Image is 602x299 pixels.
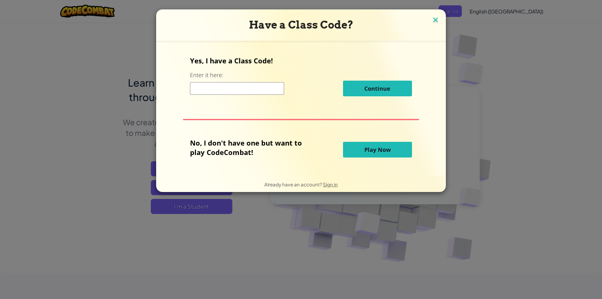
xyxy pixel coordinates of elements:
[249,19,353,31] span: Have a Class Code?
[190,138,311,157] p: No, I don't have one but want to play CodeCombat!
[190,56,412,65] p: Yes, I have a Class Code!
[264,181,323,187] span: Already have an account?
[343,81,412,96] button: Continue
[431,16,440,25] img: close icon
[364,146,391,153] span: Play Now
[190,71,223,79] label: Enter it here:
[364,85,390,92] span: Continue
[323,181,338,187] a: Sign in
[343,142,412,158] button: Play Now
